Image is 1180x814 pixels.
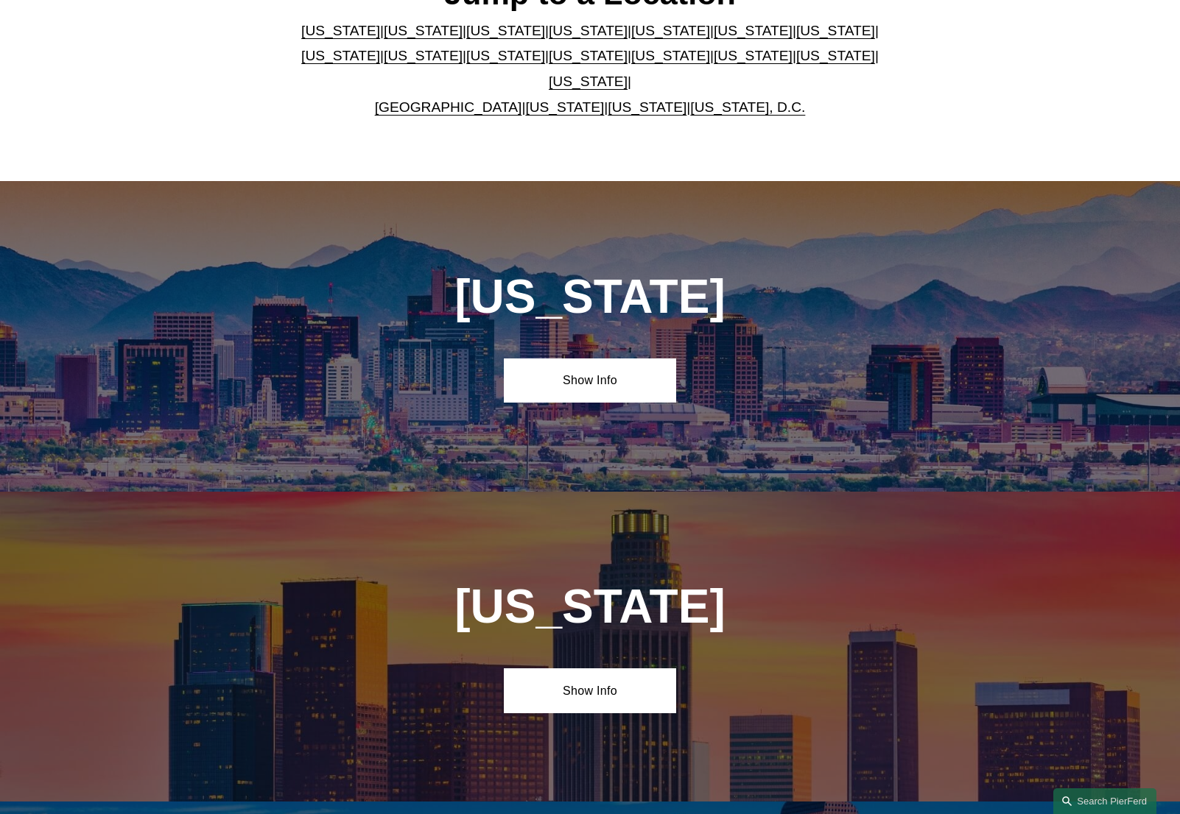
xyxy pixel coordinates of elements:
[375,99,522,115] a: [GEOGRAPHIC_DATA]
[796,48,875,63] a: [US_STATE]
[631,48,710,63] a: [US_STATE]
[375,580,804,634] h1: [US_STATE]
[690,99,805,115] a: [US_STATE], D.C.
[549,74,628,89] a: [US_STATE]
[375,270,804,324] h1: [US_STATE]
[549,23,628,38] a: [US_STATE]
[714,48,793,63] a: [US_STATE]
[301,23,380,38] a: [US_STATE]
[504,358,675,403] a: Show Info
[384,23,463,38] a: [US_STATE]
[549,48,628,63] a: [US_STATE]
[384,48,463,63] a: [US_STATE]
[504,668,675,712] a: Show Info
[631,23,710,38] a: [US_STATE]
[796,23,875,38] a: [US_STATE]
[608,99,686,115] a: [US_STATE]
[525,99,604,115] a: [US_STATE]
[1053,788,1156,814] a: Search this site
[466,48,545,63] a: [US_STATE]
[466,23,545,38] a: [US_STATE]
[714,23,793,38] a: [US_STATE]
[289,18,891,120] p: | | | | | | | | | | | | | | | | | |
[301,48,380,63] a: [US_STATE]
